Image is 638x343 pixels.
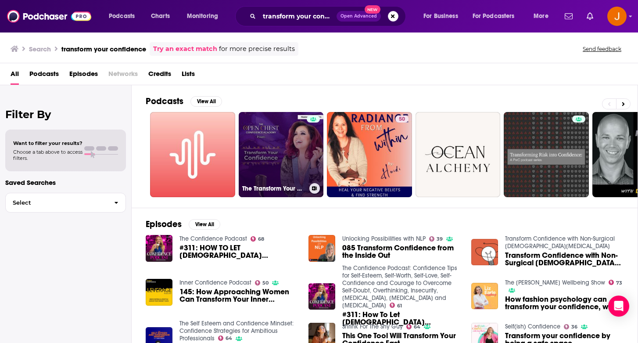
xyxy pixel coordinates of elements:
span: Transform Confidence with Non-Surgical [DEMOGRAPHIC_DATA][MEDICAL_DATA] [505,252,624,267]
div: Search podcasts, credits, & more... [244,6,414,26]
div: Open Intercom Messenger [608,296,629,317]
a: Show notifications dropdown [561,9,576,24]
span: Charts [151,10,170,22]
a: All [11,67,19,85]
a: 50 [395,116,409,123]
a: The Transform Your Confidence Show [239,112,324,197]
a: Episodes [69,67,98,85]
a: Charts [145,9,175,23]
h3: Search [29,45,51,53]
h3: transform your confidence [61,45,146,53]
span: Monitoring [187,10,218,22]
span: 39 [437,237,443,241]
a: 64 [406,324,421,329]
span: Lists [182,67,195,85]
a: Try an exact match [153,44,217,54]
a: Shrink For The Shy Guy [342,323,403,330]
button: View All [189,219,220,230]
a: 145: How Approaching Women Can Transform Your Inner Confidence [179,288,298,303]
h2: Filter By [5,108,126,121]
img: User Profile [607,7,627,26]
img: 145: How Approaching Women Can Transform Your Inner Confidence [146,279,172,306]
span: 73 [616,281,622,285]
img: #311: How To Let God Transform Your Confidence [308,283,335,310]
span: #311: How To Let [DEMOGRAPHIC_DATA] Transform Your Confidence [342,311,461,326]
button: open menu [103,9,146,23]
span: Select [6,200,107,206]
a: The Confidence Podcast [179,235,247,242]
a: EpisodesView All [146,219,220,230]
button: open menu [181,9,229,23]
a: Self(ish) Confidence [505,323,560,330]
a: How fashion psychology can transform your confidence, with Shakaila Forbes-Bell [505,296,624,311]
img: Podchaser - Follow, Share and Rate Podcasts [7,8,91,25]
a: The Liz Earle Wellbeing Show [505,279,605,286]
a: #311: How To Let God Transform Your Confidence [342,311,461,326]
span: Choose a tab above to access filters. [13,149,82,161]
button: Select [5,193,126,213]
a: 36 [564,324,578,329]
span: 68 [258,237,264,241]
a: Podcasts [29,67,59,85]
span: For Business [423,10,458,22]
a: PodcastsView All [146,96,222,107]
input: Search podcasts, credits, & more... [259,9,337,23]
p: Saved Searches [5,178,126,187]
h3: The Transform Your Confidence Show [242,185,306,192]
button: View All [190,96,222,107]
a: 73 [609,280,623,285]
h2: Episodes [146,219,182,230]
button: Show profile menu [607,7,627,26]
span: 50 [262,281,269,285]
a: 39 [429,236,443,242]
button: Open AdvancedNew [337,11,381,22]
button: Send feedback [580,45,624,53]
img: Transform Confidence with Non-Surgical Male Enhancement [471,239,498,266]
span: Want to filter your results? [13,140,82,146]
span: for more precise results [219,44,295,54]
a: 085 Transform Confidence from the Inside Out [342,244,461,259]
a: Transform Confidence with Non-Surgical Male Enhancement [505,252,624,267]
span: 64 [226,336,232,340]
span: New [365,5,380,14]
button: open menu [467,9,527,23]
span: 36 [571,325,577,329]
a: Transform Confidence with Non-Surgical Male Enhancement [505,235,615,250]
a: The Confidence Podcast: Confidence Tips for Self-Esteem, Self-Worth, Self-Love, Self-Confidence a... [342,264,457,309]
span: How fashion psychology can transform your confidence, with [PERSON_NAME] [505,296,624,311]
span: 64 [414,325,420,329]
a: Unlocking Possibilities with NLP [342,235,426,242]
img: How fashion psychology can transform your confidence, with Shakaila Forbes-Bell [471,283,498,310]
span: More [534,10,548,22]
a: 50 [327,112,412,197]
a: Inner Confidence Podcast [179,279,251,286]
span: 61 [397,304,402,308]
span: 50 [399,115,405,124]
a: 61 [390,303,402,308]
span: #311: HOW TO LET [DEMOGRAPHIC_DATA] TRANSFORM YOUR CONFIDENCE [179,244,298,259]
span: Logged in as justine87181 [607,7,627,26]
a: 68 [251,236,265,242]
a: 50 [255,280,269,285]
img: #311: HOW TO LET GOD TRANSFORM YOUR CONFIDENCE [146,235,172,262]
a: #311: HOW TO LET GOD TRANSFORM YOUR CONFIDENCE [179,244,298,259]
span: For Podcasters [473,10,515,22]
button: open menu [417,9,469,23]
a: The Self Esteem and Confidence Mindset: Confidence Strategies for Ambitious Professionals [179,320,294,342]
a: 64 [218,336,233,341]
span: Credits [148,67,171,85]
img: 085 Transform Confidence from the Inside Out [308,235,335,262]
span: Networks [108,67,138,85]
